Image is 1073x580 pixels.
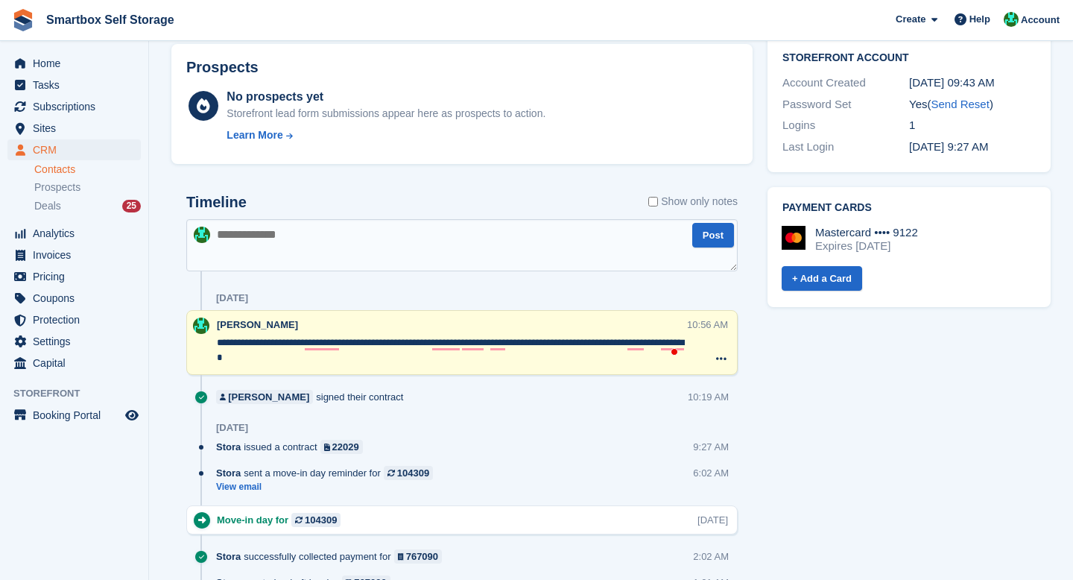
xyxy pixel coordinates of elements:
img: Elinor Shepherd [194,227,210,243]
a: Deals 25 [34,198,141,214]
span: Capital [33,353,122,373]
a: 767090 [394,549,443,564]
span: CRM [33,139,122,160]
a: menu [7,139,141,160]
a: menu [7,353,141,373]
a: View email [216,481,440,494]
a: menu [7,288,141,309]
span: Booking Portal [33,405,122,426]
textarea: To enrich screen reader interactions, please activate Accessibility in Grammarly extension settings [217,335,685,365]
span: Coupons [33,288,122,309]
span: Storefront [13,386,148,401]
img: Elinor Shepherd [1004,12,1019,27]
a: Send Reset [931,98,989,110]
span: Stora [216,549,241,564]
a: 104309 [291,513,341,527]
img: Elinor Shepherd [193,318,209,334]
span: Invoices [33,245,122,265]
div: 10:56 AM [687,318,728,332]
span: Help [969,12,990,27]
a: menu [7,75,141,95]
img: Mastercard Logo [782,226,805,250]
div: Last Login [782,139,909,156]
a: menu [7,245,141,265]
div: Account Created [782,75,909,92]
div: 104309 [305,513,337,527]
img: stora-icon-8386f47178a22dfd0bd8f6a31ec36ba5ce8667c1dd55bd0f319d3a0aa187defe.svg [12,9,34,31]
h2: Storefront Account [782,49,1036,64]
div: Expires [DATE] [815,239,918,253]
span: Prospects [34,180,80,195]
div: Password Set [782,96,909,113]
div: [DATE] [697,513,728,527]
span: Create [896,12,925,27]
h2: Payment cards [782,202,1036,214]
div: 767090 [406,549,438,564]
div: 2:02 AM [693,549,729,564]
div: Logins [782,117,909,134]
div: [PERSON_NAME] [228,390,309,404]
a: menu [7,96,141,117]
a: menu [7,331,141,352]
a: Smartbox Self Storage [40,7,180,32]
div: 25 [122,200,141,212]
span: Deals [34,199,61,213]
span: Sites [33,118,122,139]
div: Storefront lead form submissions appear here as prospects to action. [227,106,545,122]
h2: Prospects [186,59,259,76]
a: Preview store [123,406,141,424]
div: successfully collected payment for [216,549,449,564]
span: ( ) [927,98,993,110]
div: Move-in day for [217,513,348,527]
a: [PERSON_NAME] [216,390,313,404]
span: Account [1021,13,1060,28]
a: 104309 [384,466,433,480]
div: 1 [909,117,1036,134]
div: 9:27 AM [693,440,729,454]
span: Home [33,53,122,74]
div: [DATE] [216,292,248,304]
div: No prospects yet [227,88,545,106]
span: Pricing [33,266,122,287]
div: [DATE] [216,422,248,434]
div: 6:02 AM [693,466,729,480]
a: Contacts [34,163,141,177]
button: Post [692,223,734,248]
a: menu [7,118,141,139]
a: Learn More [227,127,545,143]
div: signed their contract [216,390,411,404]
a: + Add a Card [782,266,862,291]
div: Yes [909,96,1036,113]
time: 2025-08-30 08:27:25 UTC [909,140,988,153]
h2: Timeline [186,194,247,211]
div: 104309 [397,466,429,480]
a: menu [7,405,141,426]
a: menu [7,309,141,330]
a: Prospects [34,180,141,195]
div: [DATE] 09:43 AM [909,75,1036,92]
div: sent a move-in day reminder for [216,466,440,480]
a: menu [7,53,141,74]
div: Mastercard •••• 9122 [815,226,918,239]
a: menu [7,223,141,244]
span: Settings [33,331,122,352]
label: Show only notes [648,194,738,209]
a: 22029 [320,440,363,454]
span: Tasks [33,75,122,95]
div: 22029 [332,440,359,454]
div: Learn More [227,127,282,143]
div: issued a contract [216,440,370,454]
span: Protection [33,309,122,330]
div: 10:19 AM [688,390,729,404]
span: Stora [216,466,241,480]
input: Show only notes [648,194,658,209]
span: [PERSON_NAME] [217,319,298,330]
span: Subscriptions [33,96,122,117]
span: Analytics [33,223,122,244]
span: Stora [216,440,241,454]
a: menu [7,266,141,287]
